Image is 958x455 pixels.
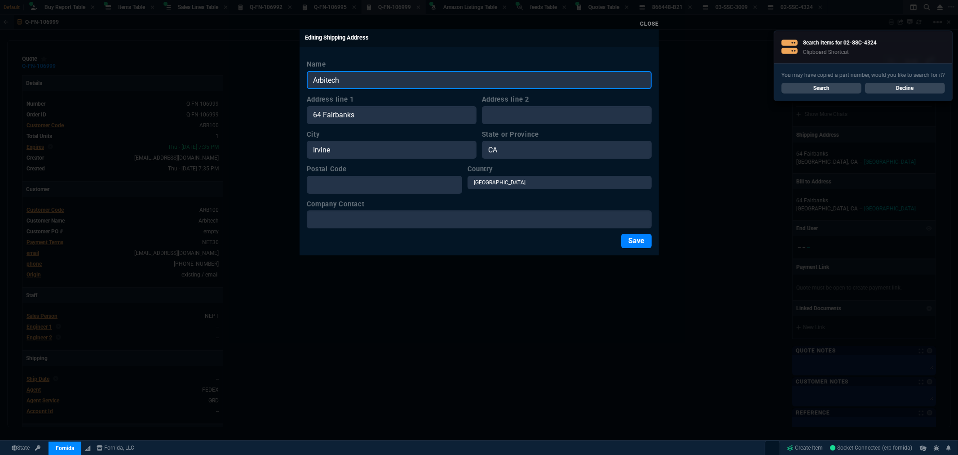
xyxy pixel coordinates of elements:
[9,444,32,452] a: Global State
[781,83,861,94] a: Search
[482,94,652,104] label: Address line 2
[482,129,652,139] label: State or Province
[307,129,477,139] label: City
[803,49,877,56] p: Clipboard Shortcut
[830,444,913,452] a: 7KjONRizOo-oE5APAADP
[781,71,945,79] p: You may have copied a part number, would you like to search for it?
[94,444,137,452] a: msbcCompanyName
[803,39,877,47] p: Search Items for 02-SSC-4324
[830,445,913,451] span: Socket Connected (erp-fornida)
[307,199,652,209] label: Company Contact
[307,59,652,69] label: Name
[300,29,659,47] h6: Editing Shipping Address
[621,234,652,248] button: Save
[784,442,827,455] a: Create Item
[307,164,462,174] label: Postal Code
[468,164,652,174] label: Country
[865,83,945,94] a: Decline
[32,444,43,452] a: API TOKEN
[307,94,477,104] label: Address line 1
